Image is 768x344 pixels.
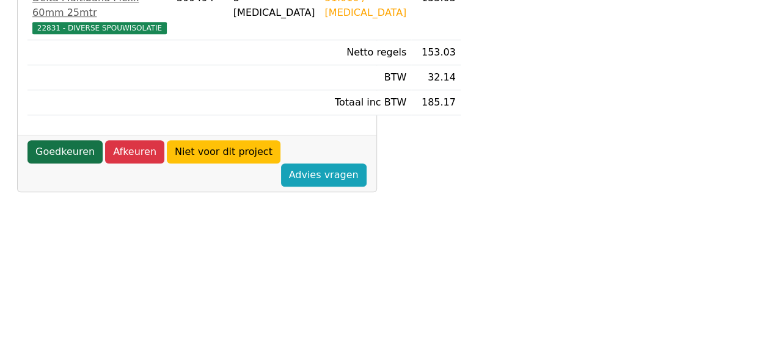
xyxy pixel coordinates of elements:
[32,22,167,34] span: 22831 - DIVERSE SPOUWISOLATIE
[320,90,411,115] td: Totaal inc BTW
[27,140,103,163] a: Goedkeuren
[411,40,461,65] td: 153.03
[281,163,367,187] a: Advies vragen
[411,90,461,115] td: 185.17
[167,140,280,163] a: Niet voor dit project
[411,65,461,90] td: 32.14
[320,65,411,90] td: BTW
[105,140,164,163] a: Afkeuren
[320,40,411,65] td: Netto regels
